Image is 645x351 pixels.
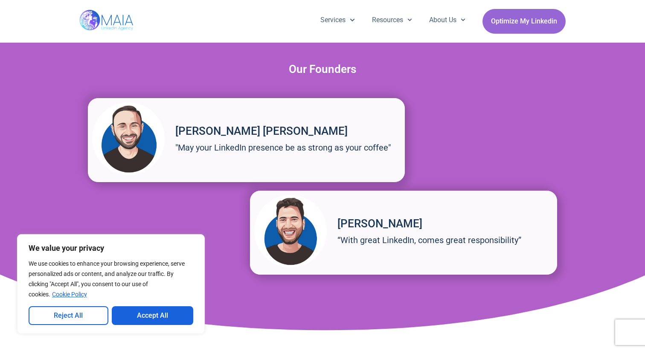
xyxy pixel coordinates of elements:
[491,13,557,29] span: Optimize My Linkedin
[29,306,108,325] button: Reject All
[337,215,553,232] h4: [PERSON_NAME]
[29,243,193,253] p: We value your privacy
[112,306,194,325] button: Accept All
[17,234,205,334] div: We value your privacy
[312,9,363,31] a: Services
[363,9,421,31] a: Resources
[29,258,193,299] p: We use cookies to enhance your browsing experience, serve personalized ads or content, and analyz...
[312,9,474,31] nav: Menu
[175,141,401,154] p: "May your LinkedIn presence be as strong as your coffee"
[482,9,566,34] a: Optimize My Linkedin
[84,61,561,77] h2: Our Founders
[175,123,401,139] h3: [PERSON_NAME] [PERSON_NAME]
[337,234,553,247] p: “With great LinkedIn, comes great responsibility”
[92,102,165,175] img: Picture of Eli Igra Serfaty
[254,195,327,267] img: Picture of Shay Thieberg
[52,290,87,298] a: Cookie Policy
[421,9,474,31] a: About Us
